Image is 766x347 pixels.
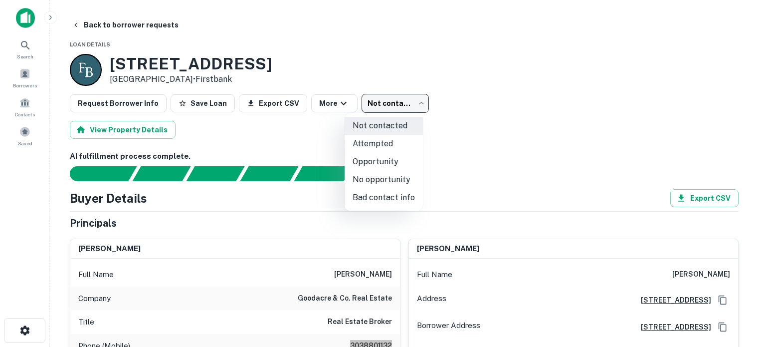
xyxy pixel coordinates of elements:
li: Attempted [345,135,423,153]
li: Opportunity [345,153,423,171]
li: Bad contact info [345,189,423,207]
li: Not contacted [345,117,423,135]
iframe: Chat Widget [716,267,766,315]
li: No opportunity [345,171,423,189]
